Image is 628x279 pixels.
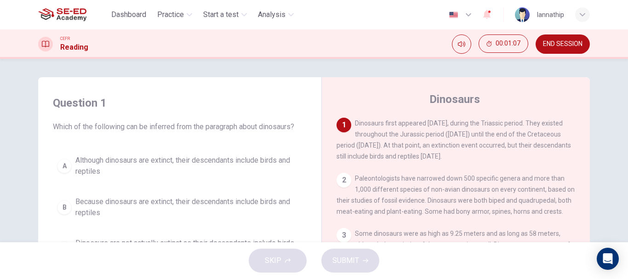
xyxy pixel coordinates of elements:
[53,233,307,264] button: CDinosaurs are not actually extinct as their descendants include birds and reptiles
[337,118,351,132] div: 1
[108,6,150,23] button: Dashboard
[38,6,86,24] img: SE-ED Academy logo
[254,6,297,23] button: Analysis
[448,11,459,18] img: en
[38,6,108,24] a: SE-ED Academy logo
[543,40,582,48] span: END SESSION
[515,7,530,22] img: Profile picture
[479,34,528,54] div: Hide
[53,151,307,181] button: AAlthough dinosaurs are extinct, their descendants include birds and reptiles
[537,9,564,20] div: lannathip
[258,9,285,20] span: Analysis
[57,159,72,173] div: A
[337,175,575,215] span: Paleontologists have narrowed down 500 specific genera and more than 1,000 different species of n...
[200,6,251,23] button: Start a test
[429,92,480,107] h4: Dinosaurs
[53,96,307,110] h4: Question 1
[337,173,351,188] div: 2
[57,200,72,215] div: B
[157,9,184,20] span: Practice
[452,34,471,54] div: Mute
[337,228,351,243] div: 3
[53,192,307,222] button: BBecause dinosaurs are extinct, their descendants include birds and reptiles
[203,9,239,20] span: Start a test
[75,238,303,260] span: Dinosaurs are not actually extinct as their descendants include birds and reptiles
[53,121,307,132] span: Which of the following can be inferred from the paragraph about dinosaurs?
[60,42,88,53] h1: Reading
[75,196,303,218] span: Because dinosaurs are extinct, their descendants include birds and reptiles
[57,241,72,256] div: C
[111,9,146,20] span: Dashboard
[154,6,196,23] button: Practice
[496,40,520,47] span: 00:01:07
[597,248,619,270] div: Open Intercom Messenger
[337,120,571,160] span: Dinosaurs first appeared [DATE], during the Triassic period. They existed throughout the Jurassic...
[75,155,303,177] span: Although dinosaurs are extinct, their descendants include birds and reptiles
[479,34,528,53] button: 00:01:07
[60,35,70,42] span: CEFR
[536,34,590,54] button: END SESSION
